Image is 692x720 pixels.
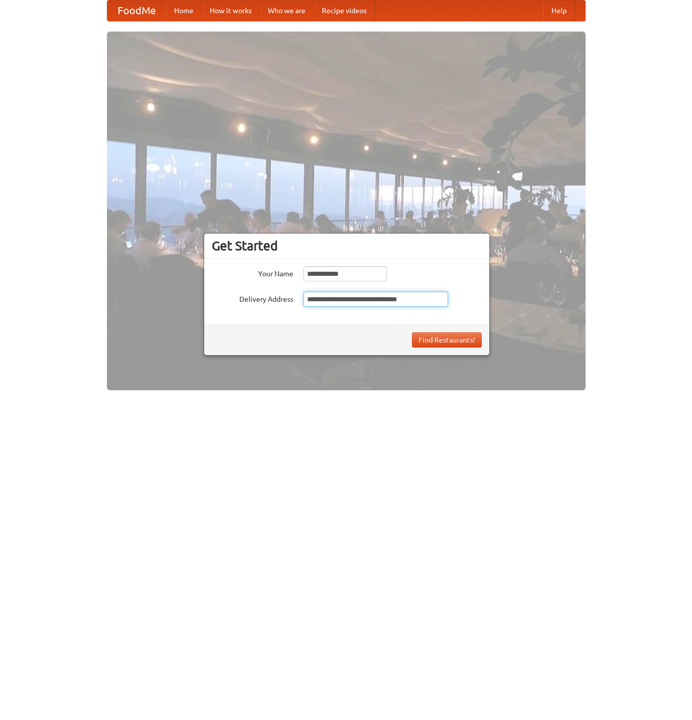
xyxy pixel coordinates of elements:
a: Who we are [260,1,314,21]
a: Home [166,1,202,21]
label: Delivery Address [212,292,293,304]
h3: Get Started [212,238,482,253]
a: How it works [202,1,260,21]
a: Recipe videos [314,1,375,21]
a: Help [543,1,575,21]
a: FoodMe [107,1,166,21]
button: Find Restaurants! [412,332,482,348]
label: Your Name [212,266,293,279]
